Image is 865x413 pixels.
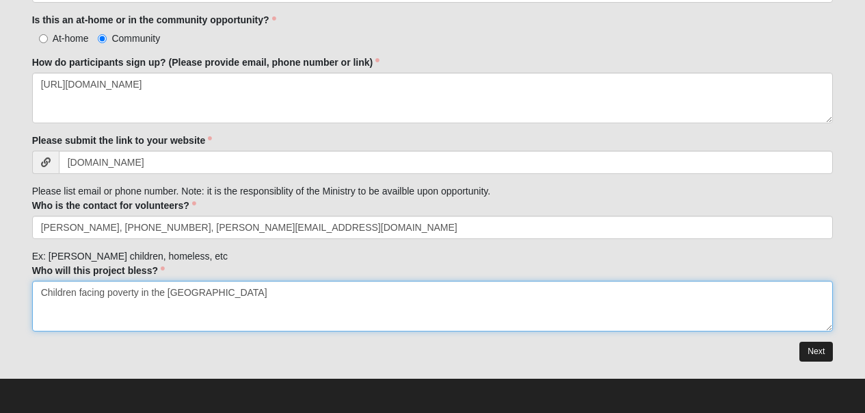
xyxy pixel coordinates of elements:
a: Next [799,342,833,362]
span: At-home [53,33,89,44]
label: Who will this project bless? [32,264,165,277]
label: How do participants sign up? (Please provide email, phone number or link) [32,55,380,69]
input: Community [98,34,107,43]
input: At-home [39,34,48,43]
label: Who is the contact for volunteers? [32,199,196,212]
span: Community [111,33,160,44]
label: Is this an at-home or in the community opportunity? [32,13,276,27]
label: Please submit the link to your website [32,134,213,147]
